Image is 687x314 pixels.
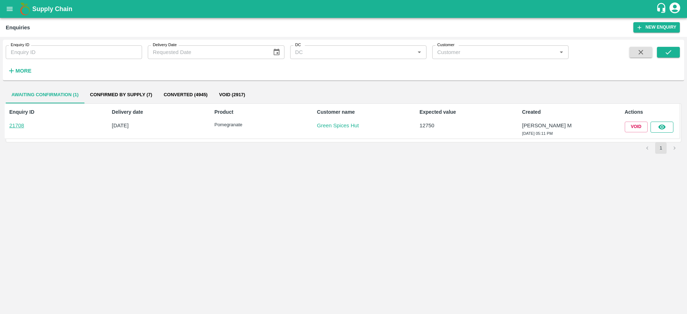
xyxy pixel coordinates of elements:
button: Open [557,48,566,57]
p: Product [214,108,267,116]
p: Expected value [419,108,472,116]
button: Void (2917) [213,86,251,103]
p: Delivery date [112,108,165,116]
label: Enquiry ID [11,42,29,48]
p: [PERSON_NAME] M [522,122,575,129]
button: Open [415,48,424,57]
button: Void [625,122,648,132]
input: DC [292,48,413,57]
b: Supply Chain [32,5,72,13]
p: 12750 [419,122,472,129]
div: account of current user [668,1,681,16]
a: 21708 [9,123,24,128]
button: open drawer [1,1,18,17]
div: Enquiries [6,23,30,32]
p: Created [522,108,575,116]
label: Customer [437,42,454,48]
button: page 1 [655,142,667,154]
span: [DATE] 05:11 PM [522,131,553,136]
nav: pagination navigation [640,142,681,154]
button: New Enquiry [633,22,680,33]
label: Delivery Date [153,42,177,48]
input: Requested Date [148,45,267,59]
p: Customer name [317,108,370,116]
div: customer-support [656,3,668,15]
label: DC [295,42,301,48]
input: Enquiry ID [6,45,142,59]
p: [DATE] [112,122,165,129]
img: logo [18,2,32,16]
button: More [6,65,33,77]
input: Customer [434,48,555,57]
a: Green Spices Hut [317,122,370,129]
p: Enquiry ID [9,108,62,116]
button: Converted (4945) [158,86,213,103]
button: Choose date [270,45,283,59]
button: Awaiting confirmation (1) [6,86,84,103]
strong: More [15,68,31,74]
p: Actions [625,108,678,116]
button: Confirmed by supply (7) [84,86,158,103]
p: Pomegranate [214,122,267,128]
a: Supply Chain [32,4,656,14]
